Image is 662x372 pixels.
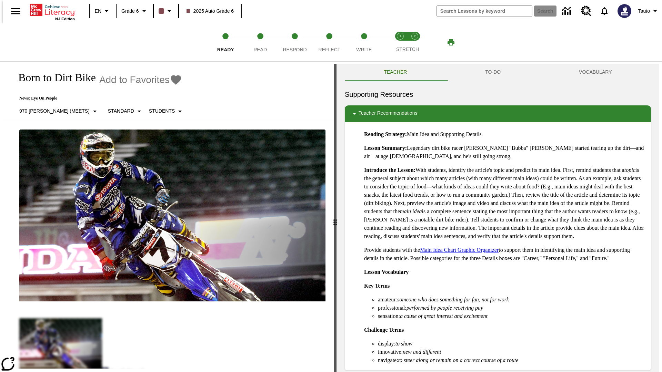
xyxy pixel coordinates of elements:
a: Notifications [595,2,613,20]
button: Open side menu [6,1,26,21]
span: Reflect [319,47,341,52]
button: Teacher [345,64,446,81]
span: Respond [283,47,307,52]
li: innovative: [378,348,645,356]
h6: Supporting Resources [345,89,651,100]
div: reading [3,64,334,369]
em: main idea [400,208,422,214]
p: Provide students with the to support them in identifying the main idea and supporting details in ... [364,246,645,262]
button: Select Lexile, 970 Lexile (Meets) [17,105,102,117]
button: Stretch Read step 1 of 2 [390,23,410,61]
text: 2 [414,34,415,38]
p: Teacher Recommendations [359,110,417,118]
span: STRETCH [396,46,419,52]
button: Scaffolds, Standard [105,105,146,117]
em: new and different [403,349,441,355]
span: Add to Favorites [99,74,170,85]
button: Language: EN, Select a language [92,5,114,17]
button: Select a new avatar [613,2,635,20]
em: a cause of great interest and excitement [400,313,488,319]
button: Print [440,36,462,49]
button: Class color is dark brown. Change class color [156,5,176,17]
em: topic [624,167,635,173]
em: someone who does something for fun, not for work [397,297,509,302]
strong: Key Terms [364,283,390,289]
em: to show [395,341,412,347]
img: Motocross racer James Stewart flies through the air on his dirt bike. [19,130,325,302]
p: Standard [108,107,134,115]
li: amateur: [378,296,645,304]
span: Tauto [638,8,650,15]
div: Press Enter or Spacebar and then press right and left arrow keys to move the slider [334,64,337,372]
p: Students [149,107,175,115]
span: Grade 6 [121,8,139,15]
strong: Introduce the Lesson: [364,167,415,173]
strong: Lesson Summary: [364,145,407,151]
span: EN [95,8,101,15]
div: Instructional Panel Tabs [345,64,651,81]
span: Read [253,47,267,52]
button: Select Student [146,105,187,117]
p: Main Idea and Supporting Details [364,130,645,138]
li: display: [378,340,645,348]
div: Home [30,2,75,21]
a: Data Center [558,2,577,21]
em: performed by people receiving pay [407,305,483,311]
li: sensation: [378,312,645,320]
div: Teacher Recommendations [345,105,651,122]
button: Respond step 3 of 5 [275,23,315,61]
p: News: Eye On People [11,96,187,101]
span: NJ Edition [55,17,75,21]
button: VOCABULARY [540,64,651,81]
strong: Reading Strategy: [364,131,407,137]
button: TO-DO [446,64,540,81]
button: Profile/Settings [635,5,662,17]
img: Avatar [618,4,631,18]
span: Write [356,47,372,52]
button: Ready step 1 of 5 [205,23,245,61]
span: 2025 Auto Grade 6 [187,8,234,15]
button: Grade: Grade 6, Select a grade [119,5,151,17]
button: Stretch Respond step 2 of 2 [405,23,425,61]
a: Resource Center, Will open in new tab [577,2,595,20]
a: Main Idea Chart Graphic Organizer [420,247,499,253]
input: search field [437,6,532,17]
strong: Challenge Terms [364,327,404,333]
button: Read step 2 of 5 [240,23,280,61]
p: 970 [PERSON_NAME] (Meets) [19,107,90,115]
span: Ready [217,47,234,52]
strong: Lesson Vocabulary [364,269,409,275]
text: 1 [399,34,401,38]
button: Write step 5 of 5 [344,23,384,61]
button: Add to Favorites - Born to Dirt Bike [99,74,182,86]
button: Reflect step 4 of 5 [309,23,349,61]
p: Legendary dirt bike racer [PERSON_NAME] "Bubba" [PERSON_NAME] started tearing up the dirt—and air... [364,144,645,161]
div: activity [337,64,659,372]
li: navigate: [378,356,645,364]
h1: Born to Dirt Bike [11,71,96,84]
p: With students, identify the article's topic and predict its main idea. First, remind students tha... [364,166,645,240]
li: professional: [378,304,645,312]
em: to steer along or remain on a correct course of a route [398,357,519,363]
